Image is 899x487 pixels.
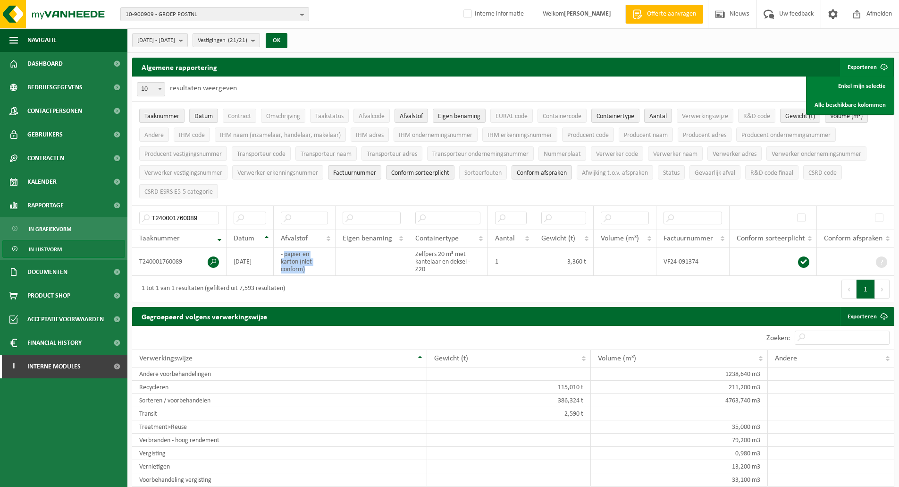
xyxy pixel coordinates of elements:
[538,146,586,161] button: NummerplaatNummerplaat: Activate to sort
[415,235,459,242] span: Containertype
[677,109,733,123] button: VerwerkingswijzeVerwerkingswijze: Activate to sort
[399,132,472,139] span: IHM ondernemingsnummer
[737,235,805,242] span: Conform sorteerplicht
[538,109,587,123] button: ContainercodeContainercode: Activate to sort
[803,165,842,179] button: CSRD codeCSRD code: Activate to sort
[663,170,680,177] span: Status
[29,220,71,238] span: In grafiekvorm
[689,165,740,179] button: Gevaarlijk afval : Activate to sort
[488,248,534,276] td: 1
[695,170,735,177] span: Gevaarlijk afval
[144,132,164,139] span: Andere
[310,109,349,123] button: TaakstatusTaakstatus: Activate to sort
[644,109,672,123] button: AantalAantal: Activate to sort
[391,170,449,177] span: Conform sorteerplicht
[564,10,611,17] strong: [PERSON_NAME]
[658,165,685,179] button: StatusStatus: Activate to sort
[656,248,730,276] td: VF24-091374
[27,355,81,378] span: Interne modules
[766,146,866,161] button: Verwerker ondernemingsnummerVerwerker ondernemingsnummer: Activate to sort
[462,7,524,21] label: Interne informatie
[682,113,728,120] span: Verwerkingswijze
[487,132,552,139] span: IHM erkenningsnummer
[785,113,815,120] span: Gewicht (t)
[394,128,478,142] button: IHM ondernemingsnummerIHM ondernemingsnummer: Activate to sort
[189,109,218,123] button: DatumDatum: Activate to sort
[237,170,318,177] span: Verwerker erkenningsnummer
[266,33,287,48] button: OK
[707,146,762,161] button: Verwerker adresVerwerker adres: Activate to sort
[577,165,653,179] button: Afwijking t.o.v. afsprakenAfwijking t.o.v. afspraken: Activate to sort
[194,113,213,120] span: Datum
[228,37,247,43] count: (21/21)
[745,165,798,179] button: R&D code finaalR&amp;D code finaal: Activate to sort
[830,113,863,120] span: Volume (m³)
[27,260,67,284] span: Documenten
[215,128,346,142] button: IHM naam (inzamelaar, handelaar, makelaar)IHM naam (inzamelaar, handelaar, makelaar): Activate to...
[139,146,227,161] button: Producent vestigingsnummerProducent vestigingsnummer: Activate to sort
[427,381,591,394] td: 115,010 t
[174,128,210,142] button: IHM codeIHM code: Activate to sort
[517,170,567,177] span: Conform afspraken
[591,420,768,434] td: 35,000 m3
[840,58,893,77] button: Exporteren
[315,113,344,120] span: Taakstatus
[137,34,175,48] span: [DATE] - [DATE]
[490,109,533,123] button: EURAL codeEURAL code: Activate to sort
[132,434,427,447] td: Verbranden - hoog rendement
[591,460,768,473] td: 13,200 m3
[144,170,222,177] span: Verwerker vestigingsnummer
[495,235,515,242] span: Aantal
[232,146,291,161] button: Transporteur codeTransporteur code: Activate to sort
[496,113,528,120] span: EURAL code
[841,280,857,299] button: Previous
[137,281,285,298] div: 1 tot 1 van 1 resultaten (gefilterd uit 7,593 resultaten)
[601,235,639,242] span: Volume (m³)
[875,280,890,299] button: Next
[544,151,581,158] span: Nummerplaat
[198,34,247,48] span: Vestigingen
[433,109,486,123] button: Eigen benamingEigen benaming: Activate to sort
[137,83,165,96] span: 10
[664,235,713,242] span: Factuurnummer
[432,151,529,158] span: Transporteur ondernemingsnummer
[295,146,357,161] button: Transporteur naamTransporteur naam: Activate to sort
[840,307,893,326] a: Exporteren
[825,109,868,123] button: Volume (m³)Volume (m³): Activate to sort
[824,235,882,242] span: Conform afspraken
[234,235,254,242] span: Datum
[541,235,575,242] span: Gewicht (t)
[27,99,82,123] span: Contactpersonen
[120,7,309,21] button: 10-900909 - GROEP POSTNL
[228,113,251,120] span: Contract
[139,235,180,242] span: Taaknummer
[144,151,222,158] span: Producent vestigingsnummer
[132,248,227,276] td: T240001760089
[775,355,797,362] span: Andere
[132,381,427,394] td: Recycleren
[132,407,427,420] td: Transit
[281,235,308,242] span: Afvalstof
[591,109,639,123] button: ContainertypeContainertype: Activate to sort
[482,128,557,142] button: IHM erkenningsnummerIHM erkenningsnummer: Activate to sort
[736,128,836,142] button: Producent ondernemingsnummerProducent ondernemingsnummer: Activate to sort
[598,355,636,362] span: Volume (m³)
[328,165,381,179] button: FactuurnummerFactuurnummer: Activate to sort
[27,146,64,170] span: Contracten
[132,394,427,407] td: Sorteren / voorbehandelen
[139,165,227,179] button: Verwerker vestigingsnummerVerwerker vestigingsnummer: Activate to sort
[427,394,591,407] td: 386,324 t
[649,113,667,120] span: Aantal
[27,308,104,331] span: Acceptatievoorwaarden
[2,240,125,258] a: In lijstvorm
[678,128,731,142] button: Producent adresProducent adres: Activate to sort
[591,394,768,407] td: 4763,740 m3
[27,76,83,99] span: Bedrijfsgegevens
[27,170,57,194] span: Kalender
[9,355,18,378] span: I
[237,151,286,158] span: Transporteur code
[27,28,57,52] span: Navigatie
[2,220,125,238] a: In grafiekvorm
[591,473,768,487] td: 33,100 m3
[591,146,643,161] button: Verwerker codeVerwerker code: Activate to sort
